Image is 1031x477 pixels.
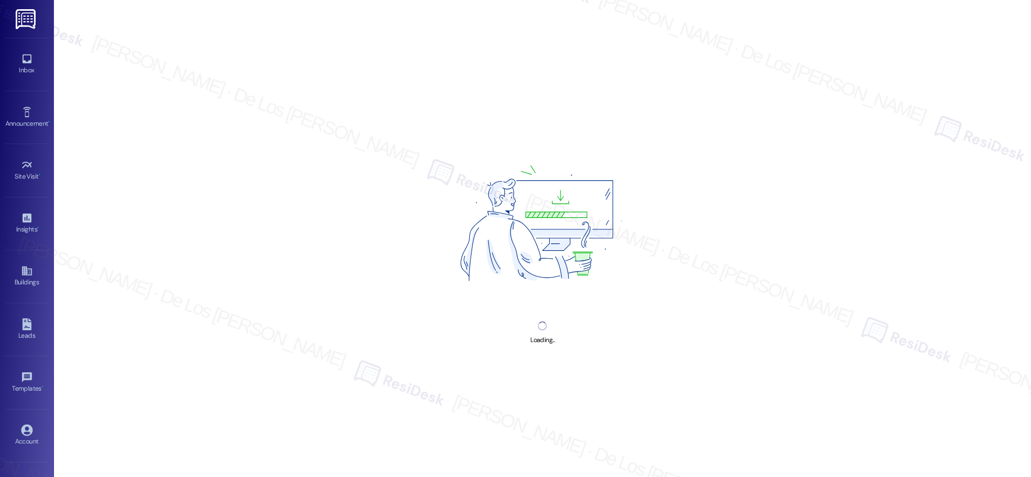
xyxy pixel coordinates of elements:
[5,156,49,185] a: Site Visit •
[16,9,38,29] img: ResiDesk Logo
[5,315,49,344] a: Leads
[5,421,49,450] a: Account
[5,50,49,79] a: Inbox
[530,335,555,346] div: Loading...
[5,262,49,291] a: Buildings
[39,171,40,179] span: •
[48,118,50,126] span: •
[5,368,49,397] a: Templates •
[42,383,43,391] span: •
[5,209,49,238] a: Insights •
[37,224,39,231] span: •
